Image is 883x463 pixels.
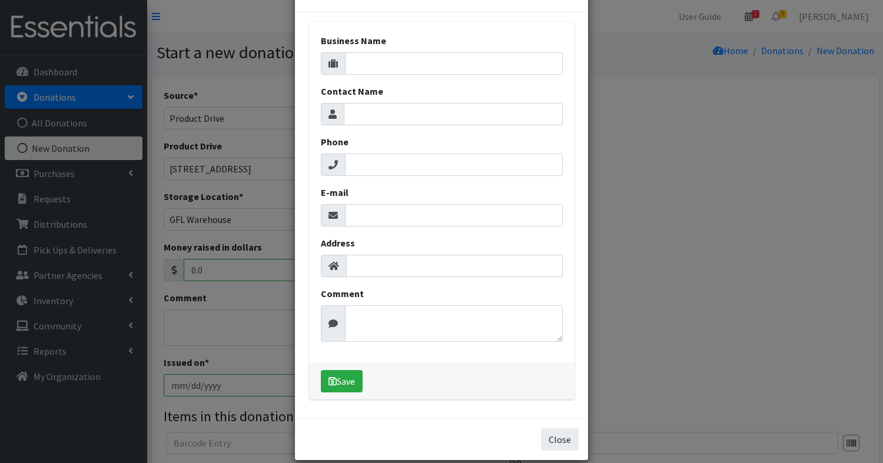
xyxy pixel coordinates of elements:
label: Business Name [321,34,386,48]
label: Contact Name [321,84,383,98]
label: Comment [321,287,364,301]
button: Save [321,370,363,392]
button: Close [541,428,579,451]
label: Address [321,236,355,250]
label: Phone [321,135,348,149]
label: E-mail [321,185,348,199]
